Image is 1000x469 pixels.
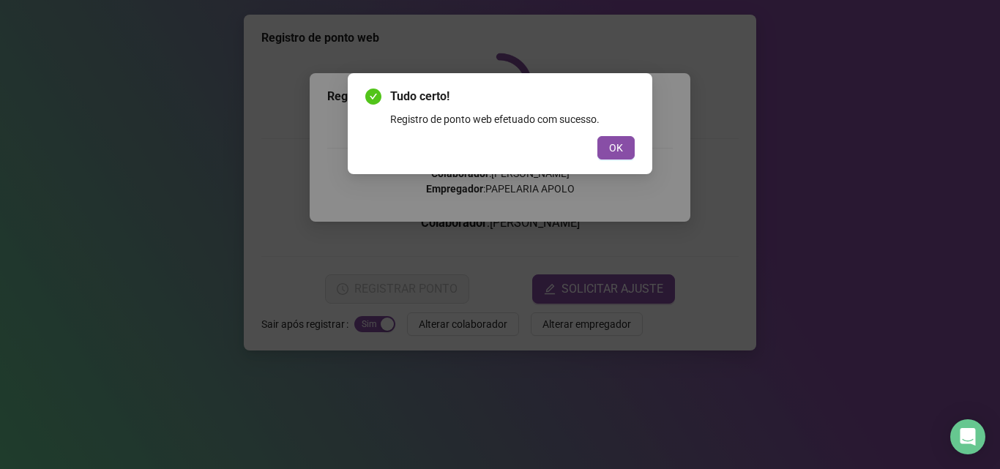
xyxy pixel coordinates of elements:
div: Registro de ponto web efetuado com sucesso. [390,111,635,127]
span: check-circle [365,89,381,105]
div: Open Intercom Messenger [950,419,985,454]
button: OK [597,136,635,160]
span: OK [609,140,623,156]
span: Tudo certo! [390,88,635,105]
